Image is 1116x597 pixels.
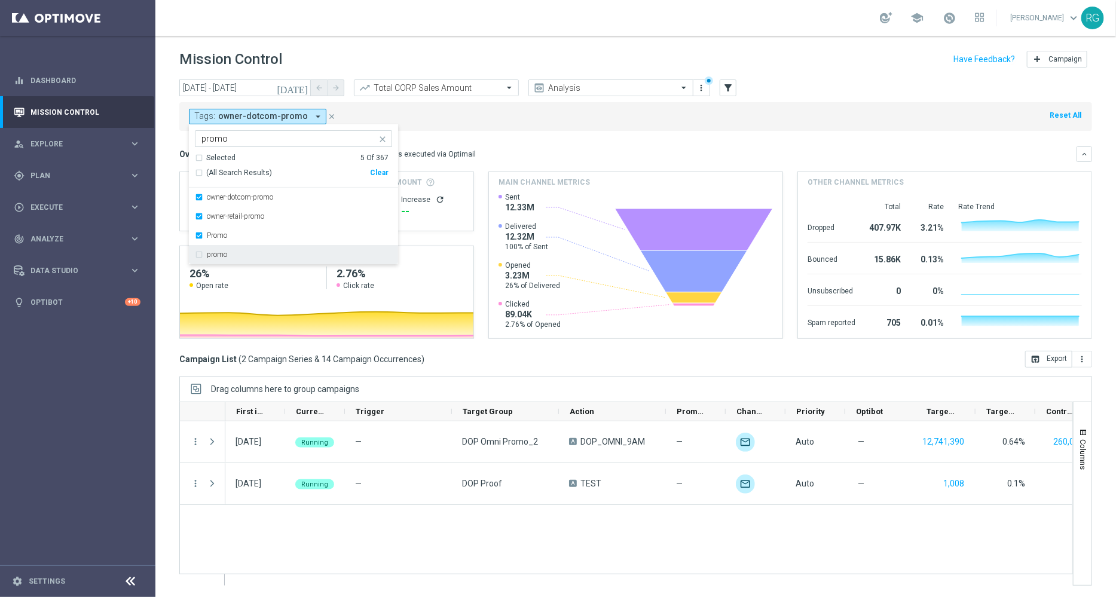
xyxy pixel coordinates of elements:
[570,407,594,416] span: Action
[189,153,398,265] ng-dropdown-panel: Options list
[179,149,218,160] h3: Overview:
[1078,439,1088,470] span: Columns
[129,201,140,213] i: keyboard_arrow_right
[30,235,129,243] span: Analyze
[207,194,273,201] label: owner-dotcom-promo
[505,202,534,213] span: 12.33M
[207,251,227,258] label: promo
[13,203,141,212] div: play_circle_outline Execute keyboard_arrow_right
[13,298,141,307] button: lightbulb Optibot +10
[190,436,201,447] button: more_vert
[13,108,141,117] button: Mission Control
[29,578,65,585] a: Settings
[195,207,392,226] div: owner-retail-promo
[958,202,1082,212] div: Rate Trend
[129,233,140,244] i: keyboard_arrow_right
[870,217,901,236] div: 407.97K
[189,130,398,265] ng-select: owner-dotcom-promo, owner-retail, Owner-Retail, owner-retail-promo, Promo
[14,286,140,318] div: Optibot
[1067,11,1080,25] span: keyboard_arrow_down
[189,109,326,124] button: Tags: owner-dotcom-promo arrow_drop_down
[30,204,129,211] span: Execute
[569,480,577,487] span: A
[378,134,387,144] i: close
[435,195,445,204] button: refresh
[359,82,371,94] i: trending_up
[927,407,955,416] span: Targeted Customers
[505,222,548,231] span: Delivered
[179,354,424,365] h3: Campaign List
[13,171,141,180] button: gps_fixed Plan keyboard_arrow_right
[921,434,965,449] button: 12,741,390
[14,170,129,181] div: Plan
[356,407,384,416] span: Trigger
[239,354,241,365] span: (
[915,202,944,212] div: Rate
[236,478,261,489] div: 31 Aug 2025, Sunday
[14,234,129,244] div: Analyze
[870,249,901,268] div: 15.86K
[1027,51,1087,68] button: add Campaign
[870,312,901,331] div: 705
[14,96,140,128] div: Mission Control
[326,110,337,123] button: close
[1048,55,1082,63] span: Campaign
[195,188,392,207] div: owner-dotcom-promo
[195,226,392,245] div: Promo
[580,478,601,489] span: TEST
[328,79,344,96] button: arrow_forward
[580,436,645,447] span: DOP_OMNI_9AM
[211,384,359,394] span: Drag columns here to group campaigns
[311,79,328,96] button: arrow_back
[377,132,386,142] button: close
[207,213,264,220] label: owner-retail-promo
[856,407,883,416] span: Optibot
[129,170,140,181] i: keyboard_arrow_right
[236,436,261,447] div: 31 Aug 2025, Sunday
[736,474,755,494] div: Optimail
[14,170,25,181] i: gps_fixed
[401,195,464,204] div: Increase
[354,79,519,96] ng-select: Total CORP Sales Amount
[14,234,25,244] i: track_changes
[14,202,129,213] div: Execute
[1077,146,1092,162] button: keyboard_arrow_down
[332,84,340,92] i: arrow_forward
[796,407,825,416] span: Priority
[14,65,140,96] div: Dashboard
[462,478,502,489] span: DOP Proof
[870,202,901,212] div: Total
[13,234,141,244] div: track_changes Analyze keyboard_arrow_right
[736,407,765,416] span: Channel
[676,436,683,447] span: —
[207,232,227,239] label: Promo
[30,65,140,96] a: Dashboard
[505,270,560,281] span: 3.23M
[301,480,328,488] span: Running
[858,436,864,447] span: —
[13,76,141,85] button: equalizer Dashboard
[505,231,548,242] span: 12.32M
[343,281,374,290] span: Click rate
[505,192,534,202] span: Sent
[533,82,545,94] i: preview
[808,280,855,299] div: Unsubscribed
[736,433,755,452] img: Optimail
[360,153,389,163] div: 5 Of 367
[808,177,904,188] h4: Other channel metrics
[1002,437,1025,446] span: 0.64%
[30,172,129,179] span: Plan
[211,384,359,394] div: Row Groups
[14,75,25,86] i: equalizer
[1077,354,1087,364] i: more_vert
[808,249,855,268] div: Bounced
[915,217,944,236] div: 3.21%
[315,84,323,92] i: arrow_back
[796,437,814,446] span: Auto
